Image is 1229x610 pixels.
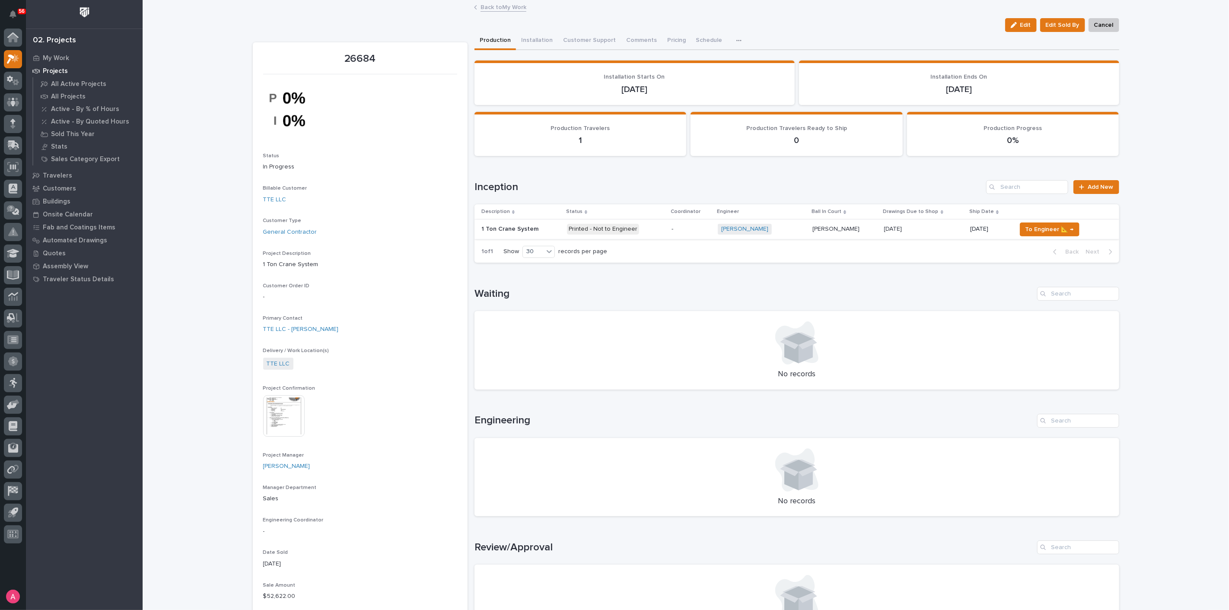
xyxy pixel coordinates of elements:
a: Assembly View [26,260,143,273]
button: Production [474,32,516,50]
h1: Inception [474,181,983,194]
a: Traveler Status Details [26,273,143,286]
span: Status [263,153,280,159]
span: Primary Contact [263,316,303,321]
span: Sale Amount [263,583,296,588]
span: Manager Department [263,485,317,490]
h1: Engineering [474,414,1034,427]
a: Sales Category Export [33,153,143,165]
p: Active - By % of Hours [51,105,119,113]
button: Schedule [691,32,728,50]
p: My Work [43,54,69,62]
button: Next [1083,248,1119,256]
a: Stats [33,140,143,152]
p: Assembly View [43,263,88,270]
a: Onsite Calendar [26,208,143,221]
p: 56 [19,8,25,14]
a: [PERSON_NAME] [263,462,310,471]
span: Production Progress [984,125,1042,131]
p: Travelers [43,172,72,180]
p: [DATE] [884,224,904,233]
p: Ball In Court [812,207,841,216]
input: Search [1037,287,1119,301]
p: - [672,226,711,233]
p: - [263,527,457,536]
p: [DATE] [809,84,1109,95]
p: [DATE] [263,559,457,569]
span: Installation Ends On [931,74,987,80]
a: Buildings [26,195,143,208]
span: Project Manager [263,453,304,458]
a: All Active Projects [33,78,143,90]
p: [DATE] [485,84,784,95]
a: Back toMy Work [481,2,526,12]
img: fiv7l4jeyy4pf247Pf8RWAw4IueHZdZ0NlC1fJfGvOs [263,79,328,139]
span: Back [1060,248,1079,256]
span: Add New [1088,184,1114,190]
p: Sold This Year [51,130,95,138]
p: - [263,292,457,302]
a: Automated Drawings [26,234,143,247]
p: Customers [43,185,76,193]
button: Comments [621,32,662,50]
a: Active - By Quoted Hours [33,115,143,127]
p: [DATE] [970,226,1009,233]
p: Show [503,248,519,255]
p: Fab and Coatings Items [43,224,115,232]
p: 1 Ton Crane System [263,260,457,269]
p: Ship Date [969,207,994,216]
a: [PERSON_NAME] [721,226,768,233]
button: Edit [1005,18,1037,32]
p: $ 52,622.00 [263,592,457,601]
span: Cancel [1094,20,1114,30]
button: Customer Support [558,32,621,50]
p: Onsite Calendar [43,211,93,219]
span: Customer Type [263,218,302,223]
span: To Engineer 📐 → [1025,224,1074,235]
p: [PERSON_NAME] [812,224,861,233]
input: Search [1037,540,1119,554]
a: TTE LLC [267,359,290,369]
a: My Work [26,51,143,64]
a: Projects [26,64,143,77]
button: Cancel [1089,18,1119,32]
p: Coordinator [671,207,700,216]
span: Edit Sold By [1046,20,1079,30]
button: users-avatar [4,588,22,606]
a: Fab and Coatings Items [26,221,143,234]
p: No records [485,370,1109,379]
p: Engineer [717,207,739,216]
span: Project Confirmation [263,386,315,391]
img: Workspace Logo [76,4,92,20]
p: No records [485,497,1109,506]
a: Sold This Year [33,128,143,140]
span: Billable Customer [263,186,307,191]
button: Installation [516,32,558,50]
button: Back [1046,248,1083,256]
div: 30 [523,247,544,256]
input: Search [1037,414,1119,428]
a: Active - By % of Hours [33,103,143,115]
p: 1 Ton Crane System [481,224,540,233]
p: Active - By Quoted Hours [51,118,129,126]
p: In Progress [263,162,457,172]
div: Printed - Not to Engineer [567,224,639,235]
span: Next [1086,248,1105,256]
p: Sales [263,494,457,503]
span: Production Travelers [551,125,610,131]
span: Customer Order ID [263,283,310,289]
p: Projects [43,67,68,75]
p: 1 of 1 [474,241,500,262]
span: Date Sold [263,550,288,555]
p: Sales Category Export [51,156,120,163]
p: All Projects [51,93,86,101]
a: Quotes [26,247,143,260]
a: TTE LLC - [PERSON_NAME] [263,325,339,334]
h1: Waiting [474,288,1034,300]
div: 02. Projects [33,36,76,45]
input: Search [986,180,1068,194]
a: General Contractor [263,228,317,237]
